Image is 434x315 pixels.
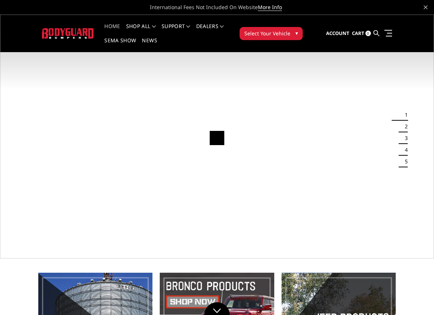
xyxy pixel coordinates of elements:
button: 2 of 5 [400,121,408,132]
a: shop all [126,24,156,38]
span: Account [326,30,349,36]
button: 1 of 5 [400,109,408,121]
span: 0 [365,31,371,36]
a: Cart 0 [352,24,371,43]
button: Select Your Vehicle [240,27,303,40]
span: Cart [352,30,364,36]
a: News [142,38,157,52]
img: BODYGUARD BUMPERS [42,28,94,38]
span: ▾ [295,29,298,37]
span: Select Your Vehicle [244,30,290,37]
button: 3 of 5 [400,132,408,144]
a: SEMA Show [104,38,136,52]
button: 5 of 5 [400,156,408,167]
a: Support [162,24,190,38]
a: Account [326,24,349,43]
a: More Info [258,4,282,11]
a: Dealers [196,24,224,38]
button: 4 of 5 [400,144,408,156]
a: Home [104,24,120,38]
